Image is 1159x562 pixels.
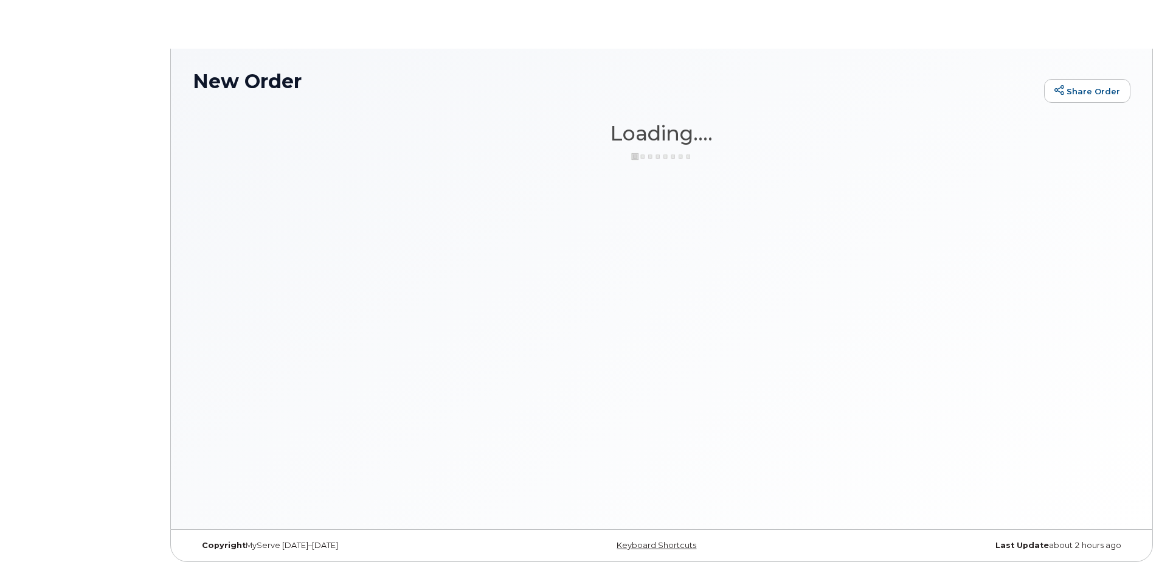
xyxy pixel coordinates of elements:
[631,152,692,161] img: ajax-loader-3a6953c30dc77f0bf724df975f13086db4f4c1262e45940f03d1251963f1bf2e.gif
[193,541,505,550] div: MyServe [DATE]–[DATE]
[995,541,1049,550] strong: Last Update
[193,71,1038,92] h1: New Order
[193,122,1130,144] h1: Loading....
[202,541,246,550] strong: Copyright
[818,541,1130,550] div: about 2 hours ago
[617,541,696,550] a: Keyboard Shortcuts
[1044,79,1130,103] a: Share Order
